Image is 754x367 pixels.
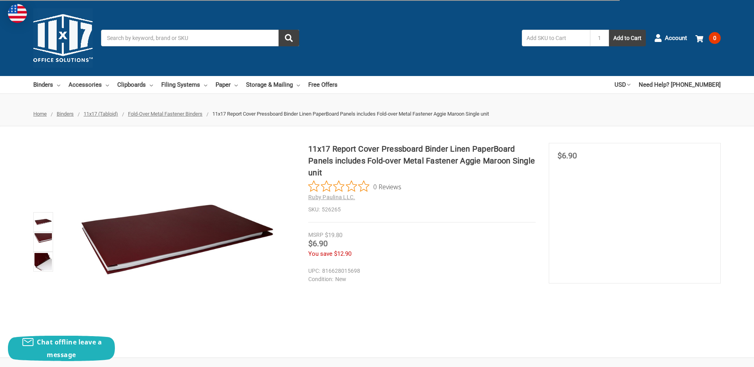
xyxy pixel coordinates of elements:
span: Chat offline leave a message [37,338,102,359]
span: 0 [709,32,721,44]
a: Free Offers [308,76,338,93]
span: 0 Reviews [373,181,401,192]
a: Binders [33,76,60,93]
a: Need Help? [PHONE_NUMBER] [639,76,721,93]
dt: Condition: [308,275,333,283]
dd: New [308,275,532,283]
span: $12.90 [334,250,351,257]
a: Account [654,28,687,48]
img: 11x17 Report Cover Pressboard Binder Linen PaperBoard Panels includes Fold-over Metal Fastener Ag... [34,213,52,231]
a: 11x17 (Tabloid) [84,111,118,117]
div: MSRP [308,231,323,239]
input: Search by keyword, brand or SKU [101,30,299,46]
a: Storage & Mailing [246,76,300,93]
dd: 816628015698 [308,267,532,275]
a: Filing Systems [161,76,207,93]
span: $19.80 [325,232,342,239]
img: duty and tax information for United States [8,4,27,23]
a: 0 [695,28,721,48]
button: Add to Cart [609,30,646,46]
a: Accessories [69,76,109,93]
button: Rated 0 out of 5 stars from 0 reviews. Jump to reviews. [308,181,401,192]
span: Account [665,34,687,43]
a: USD [615,76,630,93]
a: Fold-Over Metal Fastener Binders [128,111,202,117]
iframe: Google Customer Reviews [689,346,754,367]
h1: 11x17 Report Cover Pressboard Binder Linen PaperBoard Panels includes Fold-over Metal Fastener Ag... [308,143,536,179]
dt: UPC: [308,267,320,275]
a: Paper [216,76,238,93]
dd: 526265 [308,205,536,214]
a: Clipboards [117,76,153,93]
img: 11x17 Report Cover Pressboard Binder Linen PaperBoard Panels includes Fold-over Metal Fastener Ag... [34,233,52,251]
dt: SKU: [308,205,320,214]
input: Add SKU to Cart [522,30,590,46]
span: 11x17 Report Cover Pressboard Binder Linen PaperBoard Panels includes Fold-over Metal Fastener Ag... [212,111,489,117]
a: Binders [57,111,74,117]
a: Ruby Paulina LLC. [308,194,355,200]
img: 11x17 Report Cover Pressboard Binder Linen PaperBoard Panels includes Fold-over Metal Fastener Ag... [78,143,276,341]
a: Home [33,111,47,117]
img: 11x17.com [33,8,93,68]
span: $6.90 [557,151,577,160]
span: $6.90 [308,239,328,248]
span: You save [308,250,332,257]
img: 11x17 Report Cover Pressboard Binder Linen PaperBoard Panels includes Fold-over Metal Fastener Ag... [34,253,52,270]
button: Chat offline leave a message [8,336,115,361]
